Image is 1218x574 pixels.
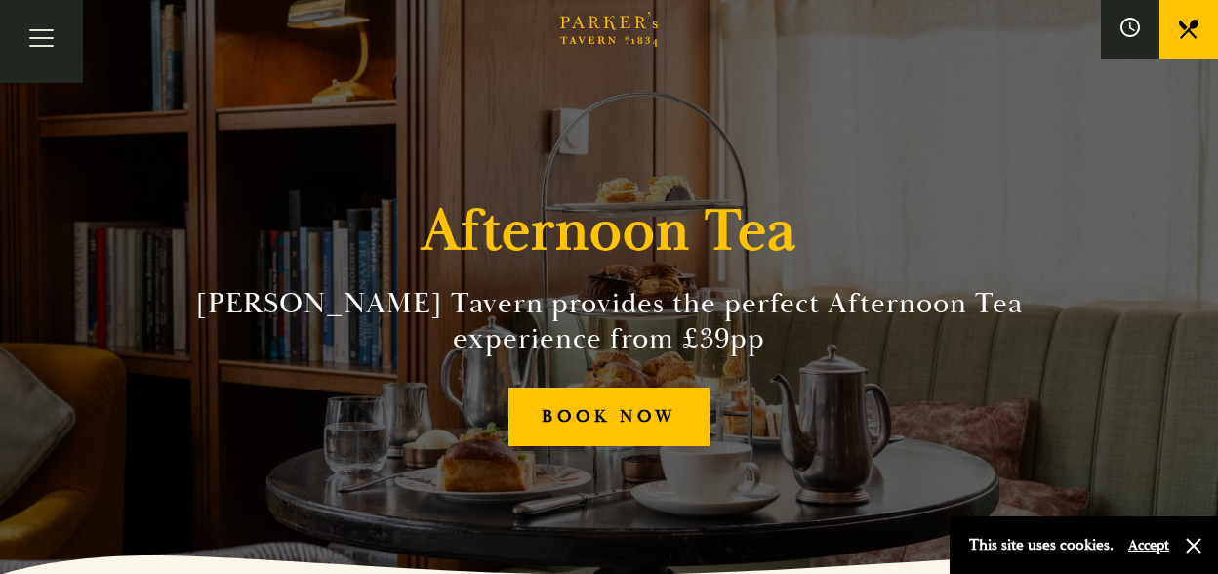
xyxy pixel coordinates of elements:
h2: [PERSON_NAME] Tavern provides the perfect Afternoon Tea experience from £39pp [164,286,1054,356]
button: Close and accept [1184,536,1203,555]
p: This site uses cookies. [969,531,1114,559]
a: BOOK NOW [508,388,710,447]
h1: Afternoon Tea [422,196,796,266]
button: Accept [1128,536,1169,554]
